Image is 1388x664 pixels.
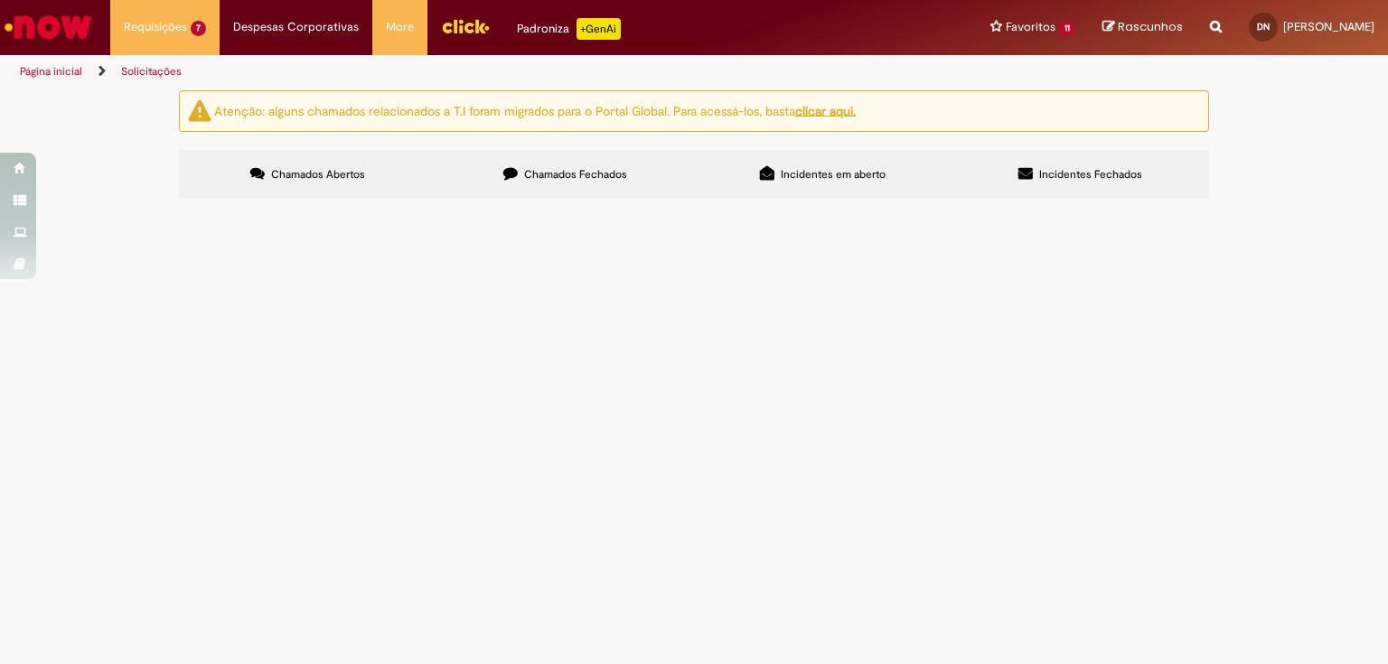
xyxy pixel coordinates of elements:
span: 11 [1059,21,1075,36]
span: Incidentes em aberto [781,167,886,182]
span: Despesas Corporativas [233,18,359,36]
span: Rascunhos [1118,18,1183,35]
span: Favoritos [1006,18,1055,36]
p: +GenAi [577,18,621,40]
div: Padroniza [517,18,621,40]
a: Rascunhos [1102,19,1183,36]
img: click_logo_yellow_360x200.png [441,13,490,40]
span: More [386,18,414,36]
span: 7 [191,21,206,36]
span: Chamados Abertos [271,167,365,182]
a: Página inicial [20,64,82,79]
span: DN [1257,21,1270,33]
a: clicar aqui. [795,102,856,118]
span: Chamados Fechados [524,167,627,182]
span: Incidentes Fechados [1039,167,1142,182]
span: [PERSON_NAME] [1283,19,1374,34]
img: ServiceNow [2,9,95,45]
span: Requisições [124,18,187,36]
a: Solicitações [121,64,182,79]
ng-bind-html: Atenção: alguns chamados relacionados a T.I foram migrados para o Portal Global. Para acessá-los,... [214,102,856,118]
ul: Trilhas de página [14,55,912,89]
